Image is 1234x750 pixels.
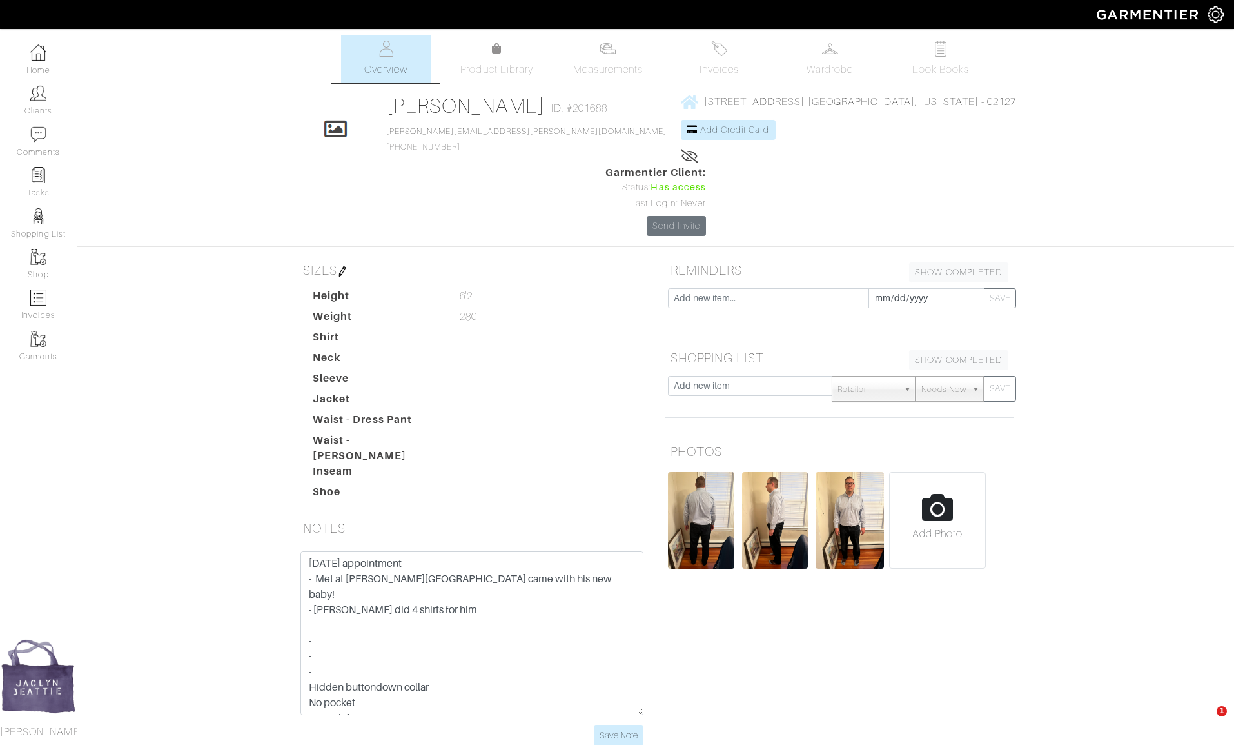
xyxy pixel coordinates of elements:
img: garmentier-logo-header-white-b43fb05a5012e4ada735d5af1a66efaba907eab6374d6393d1fbf88cb4ef424d.png [1090,3,1208,26]
a: Add Credit Card [681,120,776,140]
div: Last Login: Never [605,197,706,211]
span: Wardrobe [807,62,853,77]
a: Wardrobe [785,35,875,83]
img: comment-icon-a0a6a9ef722e966f86d9cbdc48e553b5cf19dbc54f86b18d962a5391bc8f6eb6.png [30,126,46,143]
dt: Waist - Dress Pant [303,412,450,433]
dt: Sleeve [303,371,450,391]
input: Save Note [594,725,643,745]
a: [PERSON_NAME][EMAIL_ADDRESS][PERSON_NAME][DOMAIN_NAME] [386,127,667,136]
a: [PERSON_NAME] [386,94,545,117]
a: SHOW COMPLETED [909,262,1008,282]
span: [STREET_ADDRESS] [GEOGRAPHIC_DATA], [US_STATE] - 02127 [704,96,1017,108]
a: [STREET_ADDRESS] [GEOGRAPHIC_DATA], [US_STATE] - 02127 [681,95,1017,107]
dt: Shirt [303,330,450,350]
dt: Shoe [303,484,450,505]
h5: NOTES [298,515,646,541]
span: Needs Now [921,377,966,402]
span: Product Library [460,62,533,77]
a: Product Library [452,41,542,77]
img: reminder-icon-8004d30b9f0a5d33ae49ab947aed9ed385cf756f9e5892f1edd6e32f2345188e.png [30,167,46,183]
img: wardrobe-487a4870c1b7c33e795ec22d11cfc2ed9d08956e64fb3008fe2437562e282088.svg [822,41,838,57]
img: basicinfo-40fd8af6dae0f16599ec9e87c0ef1c0a1fdea2edbe929e3d69a839185d80c458.svg [378,41,394,57]
img: stylists-icon-eb353228a002819b7ec25b43dbf5f0378dd9e0616d9560372ff212230b889e62.png [30,208,46,224]
span: 1 [1217,706,1227,716]
a: Send Invite [647,216,706,236]
span: Invoices [700,62,739,77]
span: Has access [651,181,706,195]
img: eZzGJgYJXbPj712dQt7hySfU [668,472,734,569]
span: Add Credit Card [700,124,770,135]
dt: Height [303,288,450,309]
img: orders-27d20c2124de7fd6de4e0e44c1d41de31381a507db9b33961299e4e07d508b8c.svg [711,41,727,57]
span: 280 [460,309,477,324]
a: Overview [341,35,431,83]
h5: PHOTOS [665,439,1014,464]
span: Overview [364,62,407,77]
input: Add new item [668,376,832,396]
a: Measurements [563,35,654,83]
dt: Neck [303,350,450,371]
input: Add new item... [668,288,869,308]
span: Garmentier Client: [605,165,706,181]
span: ID: #201688 [551,101,607,116]
h5: REMINDERS [665,257,1014,283]
h5: SIZES [298,257,646,283]
img: garments-icon-b7da505a4dc4fd61783c78ac3ca0ef83fa9d6f193b1c9dc38574b1d14d53ca28.png [30,331,46,347]
img: orders-icon-0abe47150d42831381b5fb84f609e132dff9fe21cb692f30cb5eec754e2cba89.png [30,290,46,306]
dt: Jacket [303,391,450,412]
span: Retailer [837,377,898,402]
div: Status: [605,181,706,195]
img: measurements-466bbee1fd09ba9460f595b01e5d73f9e2bff037440d3c8f018324cb6cdf7a4a.svg [600,41,616,57]
img: clients-icon-6bae9207a08558b7cb47a8932f037763ab4055f8c8b6bfacd5dc20c3e0201464.png [30,85,46,101]
a: SHOW COMPLETED [909,350,1008,370]
span: Measurements [573,62,643,77]
img: wtey7MxZJxPYj1VTGUtjM9pJ [816,472,884,569]
img: todo-9ac3debb85659649dc8f770b8b6100bb5dab4b48dedcbae339e5042a72dfd3cc.svg [933,41,949,57]
iframe: Intercom live chat [1190,706,1221,737]
dt: Weight [303,309,450,330]
img: m3pW49YvLzMrAV4zFXjzJ5Xw [742,472,808,569]
img: garments-icon-b7da505a4dc4fd61783c78ac3ca0ef83fa9d6f193b1c9dc38574b1d14d53ca28.png [30,249,46,265]
img: pen-cf24a1663064a2ec1b9c1bd2387e9de7a2fa800b781884d57f21acf72779bad2.png [337,266,348,277]
span: 6'2 [460,288,473,304]
span: Look Books [912,62,970,77]
textarea: [DATE] appointment - Met at [PERSON_NAME][GEOGRAPHIC_DATA] came with his new baby! - [PERSON_NAME... [300,551,643,715]
span: [PHONE_NUMBER] [386,127,667,152]
h5: SHOPPING LIST [665,345,1014,371]
dt: Inseam [303,464,450,484]
button: SAVE [984,288,1016,308]
a: Invoices [674,35,764,83]
button: SAVE [984,376,1016,402]
dt: Waist - [PERSON_NAME] [303,433,450,464]
a: Look Books [896,35,986,83]
img: dashboard-icon-dbcd8f5a0b271acd01030246c82b418ddd0df26cd7fceb0bd07c9910d44c42f6.png [30,44,46,61]
img: gear-icon-white-bd11855cb880d31180b6d7d6211b90ccbf57a29d726f0c71d8c61bd08dd39cc2.png [1208,6,1224,23]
